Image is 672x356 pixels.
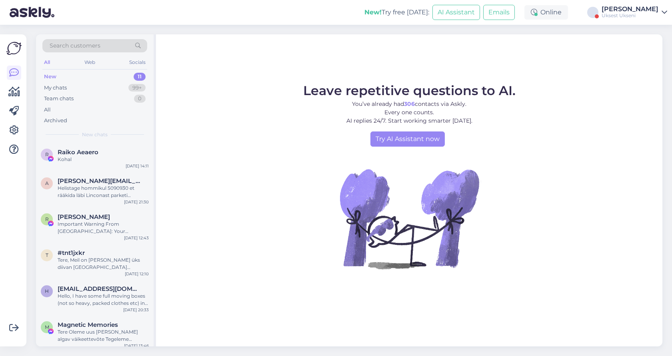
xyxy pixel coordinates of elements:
[134,95,146,103] div: 0
[45,324,49,330] span: M
[483,5,515,20] button: Emails
[50,42,100,50] span: Search customers
[404,100,415,107] b: 306
[337,147,481,290] img: No Chat active
[42,57,52,68] div: All
[58,328,149,343] div: Tere Oleme uus [PERSON_NAME] algav väikeettevõte Tegeleme fotomagnetite valmistamisega, 5x5 cm, n...
[58,257,149,271] div: Tere, Meil on [PERSON_NAME] üks diivan [GEOGRAPHIC_DATA] kesklinnast Mustamäele toimetada. Kas sa...
[45,180,49,186] span: a
[602,12,658,19] div: Uksest Ukseni
[602,6,667,19] a: [PERSON_NAME]Uksest Ukseni
[44,84,67,92] div: My chats
[125,271,149,277] div: [DATE] 12:10
[364,8,382,16] b: New!
[44,117,67,125] div: Archived
[58,292,149,307] div: Hello, I have some full moving boxes (not so heavy, packed clothes etc) in a storage place at par...
[45,288,49,294] span: h
[44,106,51,114] div: All
[124,199,149,205] div: [DATE] 21:30
[45,151,49,157] span: R
[83,57,97,68] div: Web
[432,5,480,20] button: AI Assistant
[44,95,74,103] div: Team chats
[123,307,149,313] div: [DATE] 20:33
[602,6,658,12] div: [PERSON_NAME]
[58,213,110,221] span: Rafael Snow
[126,163,149,169] div: [DATE] 14:11
[58,285,141,292] span: handeyetkinn@gmail.com
[58,249,85,257] span: #tnt1jxkr
[58,221,149,235] div: Important Warning From [GEOGRAPHIC_DATA]: Your Facebook page is scheduled for permanent deletion ...
[58,149,98,156] span: Raiko Aeaero
[128,57,147,68] div: Socials
[82,131,108,138] span: New chats
[134,73,146,81] div: 11
[128,84,146,92] div: 99+
[303,83,516,98] span: Leave repetitive questions to AI.
[44,73,56,81] div: New
[124,235,149,241] div: [DATE] 12:43
[124,343,149,349] div: [DATE] 13:46
[58,185,149,199] div: Helistage hommikul 5090930 et rääkida läbi Linconast parketi toomine Pallasti 44 5
[303,100,516,125] p: You’ve already had contacts via Askly. Every one counts. AI replies 24/7. Start working smarter [...
[6,41,22,56] img: Askly Logo
[58,177,141,185] span: andreas.aho@gmail.com
[370,131,445,147] a: Try AI Assistant now
[46,252,48,258] span: t
[58,321,118,328] span: Magnetic Memories
[524,5,568,20] div: Online
[58,156,149,163] div: Kohal
[364,8,429,17] div: Try free [DATE]:
[45,216,49,222] span: R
